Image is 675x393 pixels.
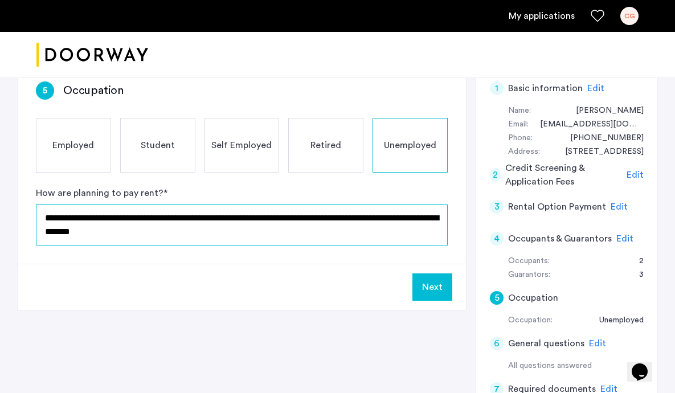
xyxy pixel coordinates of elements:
[490,81,504,95] div: 1
[36,34,148,76] img: logo
[591,9,604,23] a: Favorites
[505,161,622,189] h5: Credit Screening & Application Fees
[141,138,175,152] span: Student
[490,168,501,182] div: 2
[559,132,644,145] div: +13479318237
[588,314,644,327] div: Unemployed
[508,81,583,95] h5: Basic information
[52,138,94,152] span: Employed
[628,255,644,268] div: 2
[490,337,504,350] div: 6
[36,81,54,100] div: 5
[508,337,584,350] h5: General questions
[508,255,550,268] div: Occupants:
[616,234,633,243] span: Edit
[508,104,531,118] div: Name:
[310,138,341,152] span: Retired
[63,83,124,99] h3: Occupation
[490,200,504,214] div: 3
[412,273,452,301] button: Next
[627,170,644,179] span: Edit
[508,232,612,245] h5: Occupants & Guarantors
[564,104,644,118] div: Christian Grandelli
[36,186,167,200] label: How are planning to pay rent? *
[508,359,644,373] div: All questions answered
[611,202,628,211] span: Edit
[529,118,644,132] div: christiangrandelli@gmail.com
[508,145,540,159] div: Address:
[627,347,664,382] iframe: chat widget
[587,84,604,93] span: Edit
[589,339,606,348] span: Edit
[509,9,575,23] a: My application
[384,138,436,152] span: Unemployed
[36,34,148,76] a: Cazamio logo
[508,314,553,327] div: Occupation:
[508,291,558,305] h5: Occupation
[490,232,504,245] div: 4
[628,268,644,282] div: 3
[508,268,550,282] div: Guarantors:
[508,132,533,145] div: Phone:
[508,118,529,132] div: Email:
[490,291,504,305] div: 5
[620,7,639,25] div: CG
[211,138,272,152] span: Self Employed
[508,200,606,214] h5: Rental Option Payment
[554,145,644,159] div: 10 Little West Street, #21G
